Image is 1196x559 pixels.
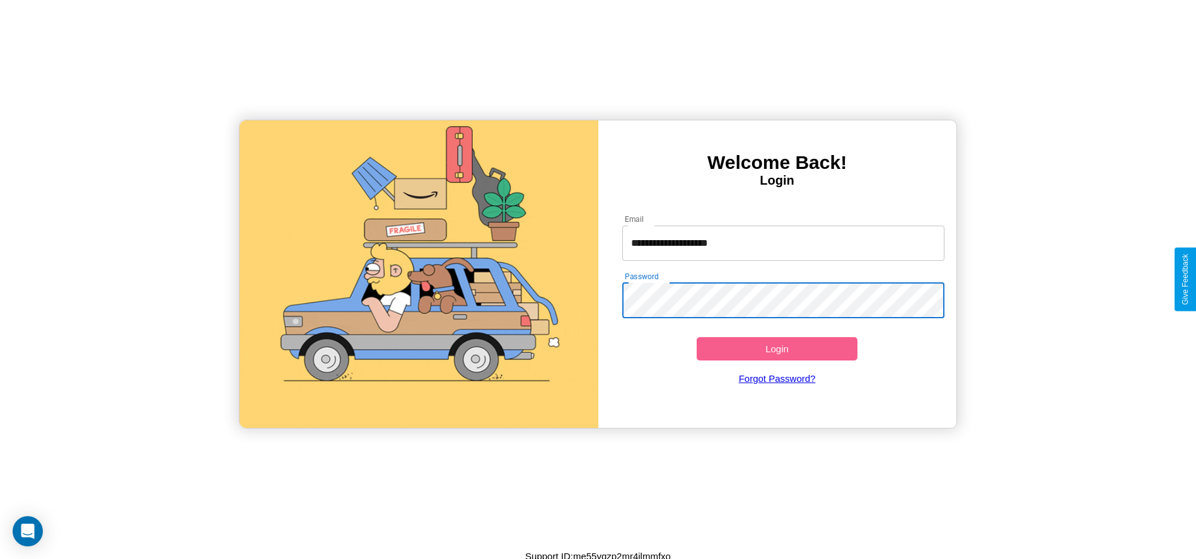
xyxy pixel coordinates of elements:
[13,516,43,546] div: Open Intercom Messenger
[598,173,956,188] h4: Login
[616,360,938,396] a: Forgot Password?
[625,271,658,282] label: Password
[598,152,956,173] h3: Welcome Back!
[697,337,858,360] button: Login
[1181,254,1190,305] div: Give Feedback
[625,214,644,224] label: Email
[240,120,598,428] img: gif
